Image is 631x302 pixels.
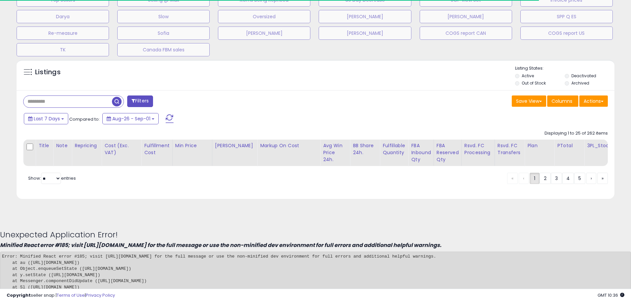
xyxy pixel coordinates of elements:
[127,95,153,107] button: Filters
[540,173,551,184] a: 2
[591,175,592,182] span: ›
[257,140,320,166] th: The percentage added to the cost of goods (COGS) that forms the calculator for Min & Max prices.
[522,73,534,79] label: Active
[554,140,584,166] th: CSV column name: cust_attr_1_PTotal
[28,175,76,181] span: Show: entries
[515,65,614,72] p: Listing States:
[17,43,109,56] button: TK
[571,73,596,79] label: Deactivated
[520,10,613,23] button: SPP Q ES
[24,113,68,124] button: Last 7 Days
[218,10,310,23] button: Oversized
[17,27,109,40] button: Re-measure
[587,142,613,149] div: 3PL_Stock
[498,142,522,156] div: Rsvd. FC Transfers
[353,142,377,156] div: BB Share 24h.
[260,142,317,149] div: Markup on Cost
[117,10,210,23] button: Slow
[112,115,150,122] span: Aug-26 - Sep-01
[437,142,459,163] div: FBA Reserved Qty
[520,27,613,40] button: COGS report US
[557,142,581,149] div: PTotal
[34,115,60,122] span: Last 7 Days
[215,142,254,149] div: [PERSON_NAME]
[319,10,411,23] button: [PERSON_NAME]
[525,140,554,166] th: CSV column name: cust_attr_5_Plan
[530,173,540,184] a: 1
[117,43,210,56] button: Canada FBM sales
[102,113,159,124] button: Aug-26 - Sep-01
[35,68,61,77] h5: Listings
[17,10,109,23] button: Darya
[562,173,574,184] a: 4
[69,116,100,122] span: Compared to:
[464,142,492,156] div: Rsvd. FC Processing
[602,175,604,182] span: »
[104,142,138,156] div: Cost (Exc. VAT)
[545,130,608,137] div: Displaying 1 to 25 of 262 items
[218,27,310,40] button: [PERSON_NAME]
[144,142,170,156] div: Fulfillment Cost
[38,142,50,149] div: Title
[420,27,512,40] button: COGS report CAN
[383,142,405,156] div: Fulfillable Quantity
[571,80,589,86] label: Archived
[552,98,572,104] span: Columns
[547,95,578,107] button: Columns
[527,142,552,149] div: Plan
[574,173,585,184] a: 5
[319,27,411,40] button: [PERSON_NAME]
[551,173,562,184] a: 3
[579,95,608,107] button: Actions
[522,80,546,86] label: Out of Stock
[512,95,546,107] button: Save View
[584,140,616,166] th: CSV column name: cust_attr_3_3PL_Stock
[56,142,69,149] div: Note
[411,142,431,163] div: FBA inbound Qty
[75,142,99,149] div: Repricing
[117,27,210,40] button: Sofia
[323,142,347,163] div: Avg Win Price 24h.
[420,10,512,23] button: [PERSON_NAME]
[175,142,209,149] div: Min Price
